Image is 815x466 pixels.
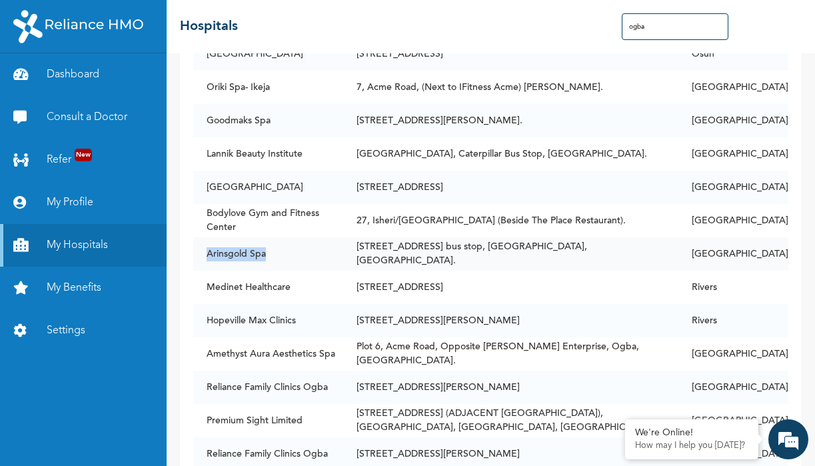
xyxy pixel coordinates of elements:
[193,371,343,404] td: Reliance Family Clinics Ogba
[193,304,343,337] td: Hopeville Max Clinics
[678,37,788,71] td: Osun
[635,441,748,451] p: How may I help you today?
[13,10,143,43] img: RelianceHMO's Logo
[678,137,788,171] td: [GEOGRAPHIC_DATA]
[678,304,788,337] td: Rivers
[131,395,255,436] div: FAQs
[678,71,788,104] td: [GEOGRAPHIC_DATA]
[193,37,343,71] td: [GEOGRAPHIC_DATA]
[193,404,343,437] td: Premium Sight Limited
[193,137,343,171] td: Lannik Beauty Institute
[25,67,54,100] img: d_794563401_company_1708531726252_794563401
[678,204,788,237] td: [GEOGRAPHIC_DATA]
[635,427,748,439] div: We're Online!
[343,404,678,437] td: [STREET_ADDRESS] (ADJACENT [GEOGRAPHIC_DATA]), [GEOGRAPHIC_DATA], [GEOGRAPHIC_DATA], [GEOGRAPHIC_...
[193,337,343,371] td: Amethyst Aura Aesthetics Spa
[193,171,343,204] td: [GEOGRAPHIC_DATA]
[219,7,251,39] div: Minimize live chat window
[343,371,678,404] td: [STREET_ADDRESS][PERSON_NAME]
[77,160,184,295] span: We're online!
[193,271,343,304] td: Medinet Healthcare
[678,237,788,271] td: [GEOGRAPHIC_DATA]
[343,271,678,304] td: [STREET_ADDRESS]
[193,237,343,271] td: Arinsgold Spa
[678,171,788,204] td: [GEOGRAPHIC_DATA]
[678,104,788,137] td: [GEOGRAPHIC_DATA]
[69,75,224,92] div: Chat with us now
[343,104,678,137] td: [STREET_ADDRESS][PERSON_NAME].
[180,17,238,37] h2: Hospitals
[343,204,678,237] td: 27, Isheri/[GEOGRAPHIC_DATA] (Beside The Place Restaurant).
[343,71,678,104] td: 7, Acme Road, (Next to IFitness Acme) [PERSON_NAME].
[678,271,788,304] td: Rivers
[343,237,678,271] td: [STREET_ADDRESS] bus stop, [GEOGRAPHIC_DATA], [GEOGRAPHIC_DATA].
[343,304,678,337] td: [STREET_ADDRESS][PERSON_NAME]
[193,104,343,137] td: Goodmaks Spa
[622,13,728,40] input: Search Hospitals...
[343,171,678,204] td: [STREET_ADDRESS]
[75,149,92,161] span: New
[678,337,788,371] td: [GEOGRAPHIC_DATA]
[343,137,678,171] td: [GEOGRAPHIC_DATA], Caterpillar Bus Stop, [GEOGRAPHIC_DATA].
[193,204,343,237] td: Bodylove Gym and Fitness Center
[678,404,788,437] td: [GEOGRAPHIC_DATA]
[7,418,131,427] span: Conversation
[193,71,343,104] td: Oriki Spa- Ikeja
[678,371,788,404] td: [GEOGRAPHIC_DATA]
[343,337,678,371] td: Plot 6, Acme Road, Opposite [PERSON_NAME] Enterprise, Ogba, [GEOGRAPHIC_DATA].
[7,348,254,395] textarea: Type your message and hit 'Enter'
[343,37,678,71] td: [STREET_ADDRESS]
